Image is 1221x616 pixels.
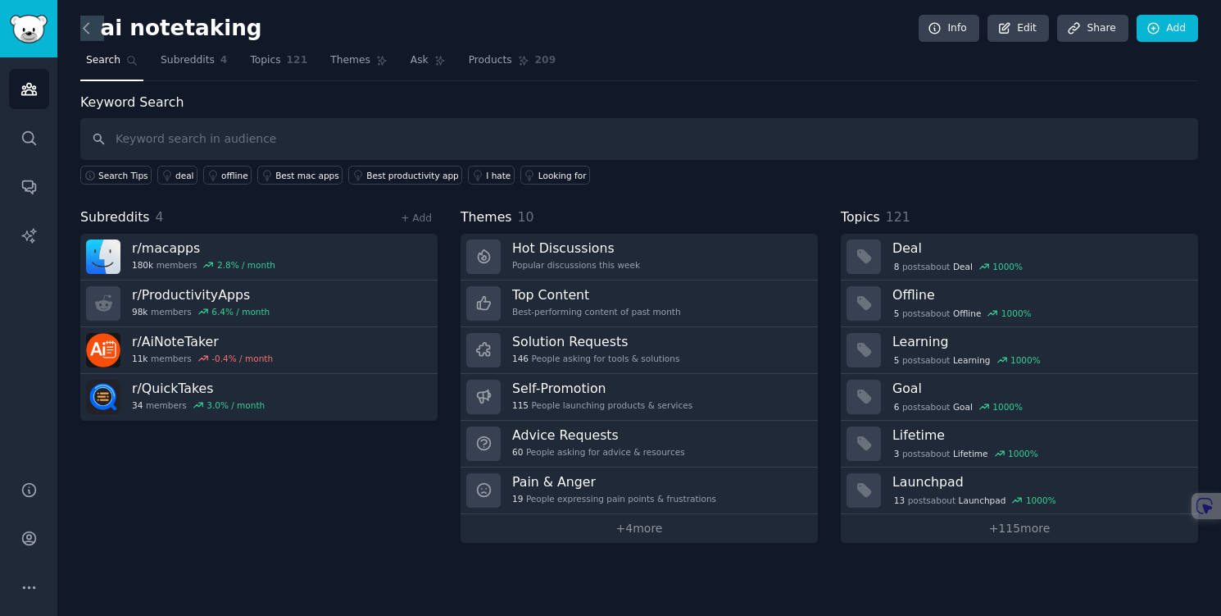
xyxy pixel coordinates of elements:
a: +4more [461,514,818,543]
img: macapps [86,240,120,274]
a: Goal6postsaboutGoal1000% [841,374,1198,421]
a: Products209 [463,48,561,81]
div: Popular discussions this week [512,259,640,271]
div: post s about [892,259,1024,274]
div: 2.8 % / month [217,259,275,271]
div: 1000 % [992,401,1023,413]
span: 60 [512,446,523,458]
a: Self-Promotion115People launching products & services [461,374,818,421]
span: 5 [894,354,900,366]
span: Search Tips [98,170,148,181]
span: 10 [518,209,534,225]
a: Themes [325,48,393,81]
a: Add [1137,15,1198,43]
div: -0.4 % / month [211,353,273,364]
div: offline [221,170,248,181]
input: Keyword search in audience [80,118,1198,160]
a: Deal8postsaboutDeal1000% [841,234,1198,281]
img: QuickTakes [86,380,120,414]
a: Offline5postsaboutOffline1000% [841,281,1198,327]
span: 11k [132,353,148,364]
div: 1000 % [1010,354,1041,366]
h2: ai notetaking [80,16,262,42]
span: 146 [512,353,529,364]
span: Topics [841,208,880,228]
a: r/AiNoteTaker11kmembers-0.4% / month [80,327,438,374]
img: GummySearch logo [10,15,48,43]
div: 6.4 % / month [211,306,270,317]
a: Looking for [520,166,590,185]
label: Keyword Search [80,94,184,110]
div: post s about [892,399,1024,414]
h3: r/ ProductivityApps [132,286,270,303]
span: 115 [512,399,529,411]
h3: Self-Promotion [512,380,692,397]
span: Themes [330,53,370,68]
h3: Top Content [512,286,681,303]
a: Solution Requests146People asking for tools & solutions [461,327,818,374]
a: Subreddits4 [155,48,233,81]
span: Subreddits [161,53,215,68]
span: Subreddits [80,208,150,228]
span: 98k [132,306,148,317]
a: Ask [405,48,452,81]
span: Offline [953,308,981,319]
div: 1000 % [992,261,1023,272]
span: Search [86,53,120,68]
span: 34 [132,399,143,411]
a: Topics121 [244,48,313,81]
div: members [132,399,265,411]
div: I hate [486,170,511,181]
div: post s about [892,353,1042,367]
h3: Deal [892,240,1187,257]
a: r/ProductivityApps98kmembers6.4% / month [80,281,438,327]
h3: Hot Discussions [512,240,640,257]
span: Learning [953,354,991,366]
div: Best mac apps [275,170,339,181]
h3: Offline [892,286,1187,303]
span: 13 [894,495,905,506]
div: People asking for tools & solutions [512,353,679,364]
a: Hot DiscussionsPopular discussions this week [461,234,818,281]
span: 209 [535,53,556,68]
span: Topics [250,53,280,68]
span: Lifetime [953,448,988,459]
div: Best-performing content of past month [512,306,681,317]
span: Products [469,53,512,68]
a: + Add [401,212,432,224]
span: 5 [894,308,900,319]
div: People asking for advice & resources [512,446,685,458]
h3: r/ AiNoteTaker [132,333,273,350]
div: Best productivity app [366,170,458,181]
a: Share [1057,15,1128,43]
div: post s about [892,306,1033,321]
span: 4 [156,209,164,225]
button: Search Tips [80,166,152,185]
img: AiNoteTaker [86,333,120,367]
div: People launching products & services [512,399,692,411]
span: Themes [461,208,512,228]
div: members [132,306,270,317]
div: members [132,259,275,271]
div: 1000 % [1026,495,1056,506]
span: Launchpad [959,495,1006,506]
h3: Solution Requests [512,333,679,350]
a: Top ContentBest-performing content of past month [461,281,818,327]
div: 1000 % [1008,448,1038,459]
a: Advice Requests60People asking for advice & resources [461,421,818,468]
span: Deal [953,261,973,272]
span: 121 [886,209,910,225]
span: 19 [512,493,523,504]
div: People expressing pain points & frustrations [512,493,716,504]
div: 3.0 % / month [207,399,265,411]
h3: r/ QuickTakes [132,380,265,397]
a: Learning5postsaboutLearning1000% [841,327,1198,374]
a: Edit [987,15,1049,43]
div: deal [175,170,193,181]
div: members [132,353,273,364]
div: 1000 % [1001,308,1032,319]
a: Lifetime3postsaboutLifetime1000% [841,421,1198,468]
a: +115more [841,514,1198,543]
a: r/macapps180kmembers2.8% / month [80,234,438,281]
a: Launchpad13postsaboutLaunchpad1000% [841,468,1198,514]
